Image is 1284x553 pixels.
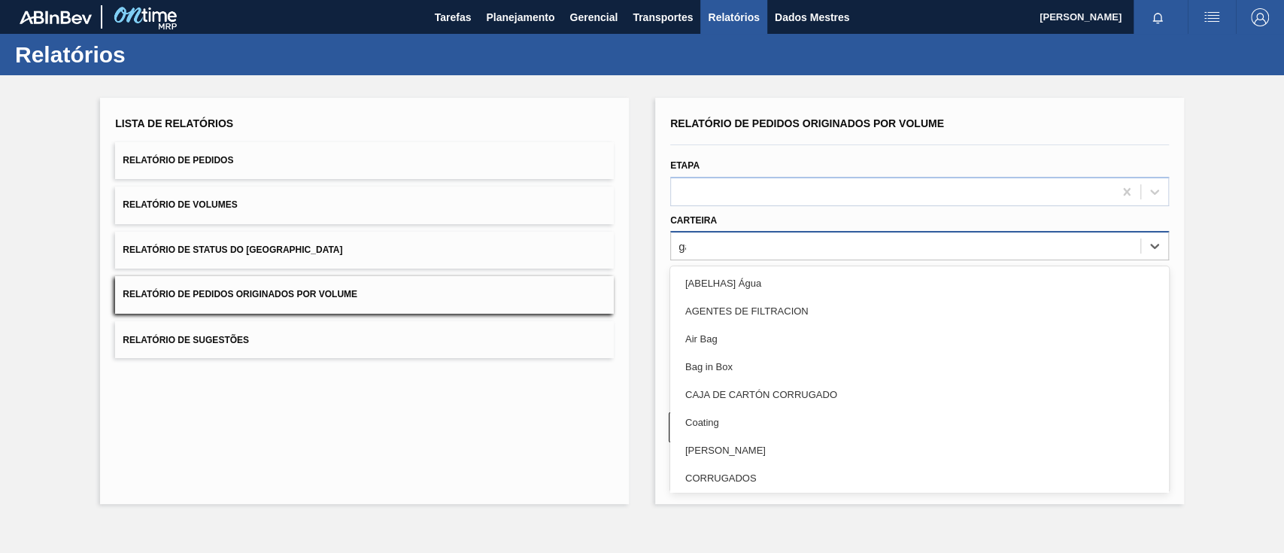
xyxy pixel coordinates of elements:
[123,155,233,166] font: Relatório de Pedidos
[1203,8,1221,26] img: ações do usuário
[20,11,92,24] img: TNhmsLtSVTkK8tSr43FrP2fwEKptu5GPRR3wAAAABJRU5ErkJggg==
[123,200,237,211] font: Relatório de Volumes
[670,325,1169,353] div: Air Bag
[115,276,614,313] button: Relatório de Pedidos Originados por Volume
[123,290,357,300] font: Relatório de Pedidos Originados por Volume
[123,245,342,255] font: Relatório de Status do [GEOGRAPHIC_DATA]
[670,381,1169,409] div: CAJA DE CARTÓN CORRUGADO
[670,117,944,129] font: Relatório de Pedidos Originados por Volume
[1134,7,1182,28] button: Notificações
[670,409,1169,436] div: Coating
[685,278,761,289] font: [ABELHAS] Água
[1251,8,1269,26] img: Sair
[123,334,249,345] font: Relatório de Sugestões
[708,11,759,23] font: Relatórios
[670,436,1169,464] div: [PERSON_NAME]
[1040,11,1122,23] font: [PERSON_NAME]
[486,11,554,23] font: Planejamento
[115,142,614,179] button: Relatório de Pedidos
[670,160,700,171] font: Etapa
[670,353,1169,381] div: Bag in Box
[633,11,693,23] font: Transportes
[15,42,126,67] font: Relatórios
[569,11,618,23] font: Gerencial
[115,117,233,129] font: Lista de Relatórios
[670,297,1169,325] div: AGENTES DE FILTRACION
[115,321,614,358] button: Relatório de Sugestões
[115,232,614,269] button: Relatório de Status do [GEOGRAPHIC_DATA]
[670,215,717,226] font: Carteira
[115,187,614,223] button: Relatório de Volumes
[670,464,1169,492] div: CORRUGADOS
[775,11,850,23] font: Dados Mestres
[669,412,912,442] button: Limpar
[435,11,472,23] font: Tarefas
